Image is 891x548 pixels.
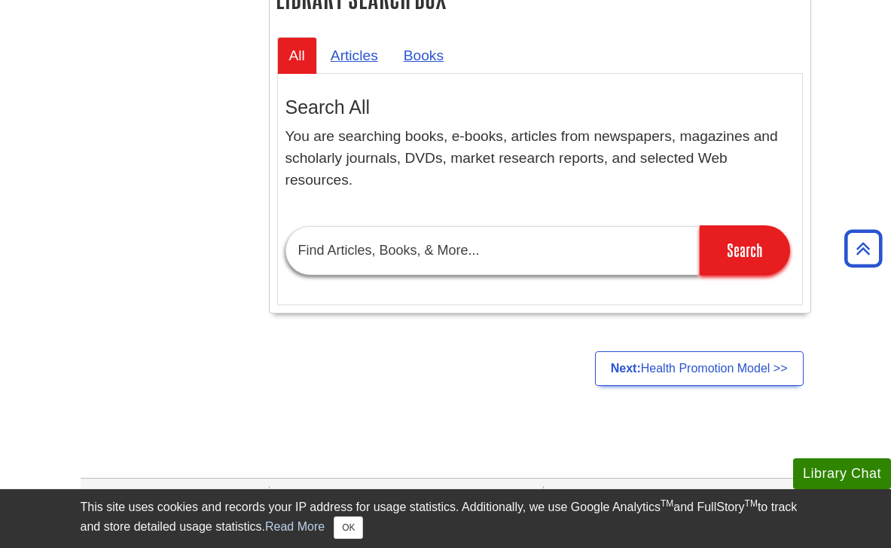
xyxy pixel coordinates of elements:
[334,516,363,539] button: Close
[285,226,700,275] input: Find Articles, Books, & More...
[611,362,641,375] strong: Next:
[700,225,790,275] input: Search
[839,238,887,259] a: Back to Top
[793,458,891,489] button: Library Chat
[285,96,795,118] h3: Search All
[745,498,758,509] sup: TM
[285,126,795,191] p: You are searching books, e-books, articles from newspapers, magazines and scholarly journals, DVD...
[595,351,804,386] a: Next:Health Promotion Model >>
[661,498,673,509] sup: TM
[319,37,390,74] a: Articles
[265,520,325,533] a: Read More
[81,498,811,539] div: This site uses cookies and records your IP address for usage statistics. Additionally, we use Goo...
[277,37,317,74] a: All
[392,37,456,74] a: Books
